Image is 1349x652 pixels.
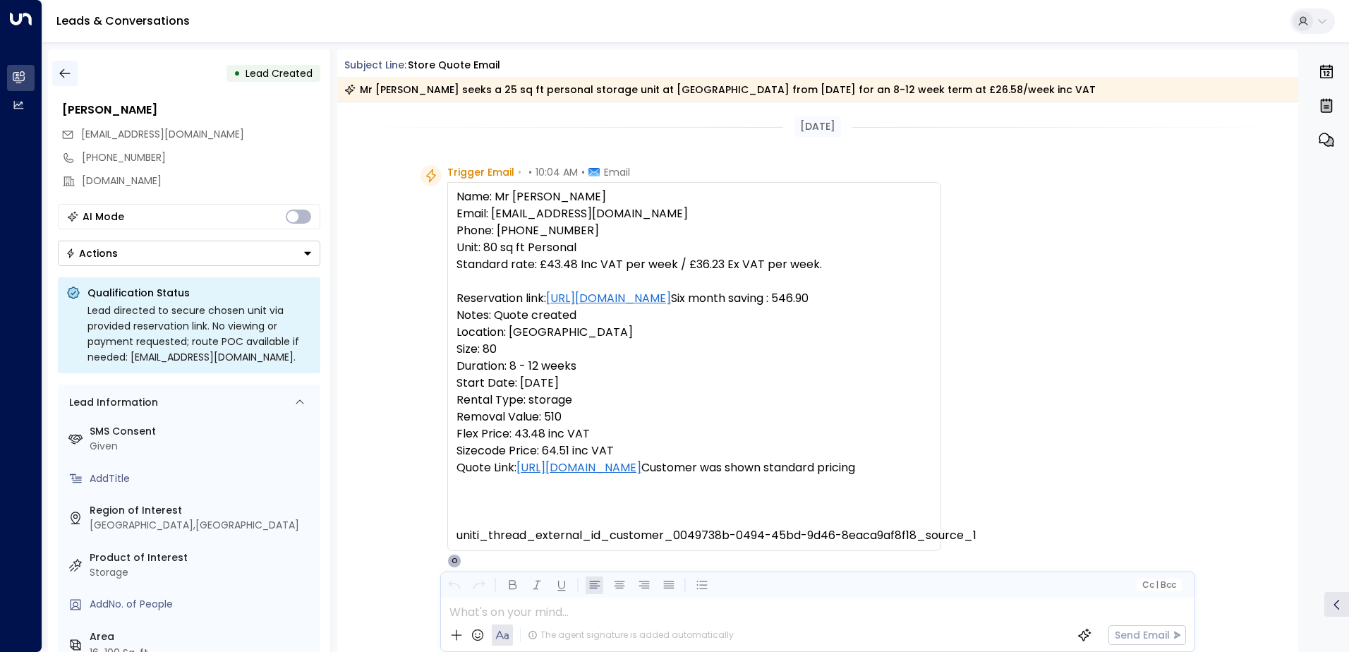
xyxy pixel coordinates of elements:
span: • [518,165,521,179]
button: Cc|Bcc [1136,579,1181,592]
a: [URL][DOMAIN_NAME] [516,459,641,476]
span: Cc Bcc [1142,580,1175,590]
div: AddNo. of People [90,597,315,612]
span: 10:04 AM [536,165,578,179]
a: Leads & Conversations [56,13,190,29]
span: Email [604,165,630,179]
label: Area [90,629,315,644]
div: [DATE] [794,116,841,137]
button: Undo [445,576,463,594]
button: Redo [470,576,488,594]
p: Qualification Status [87,286,312,300]
div: AI Mode [83,210,124,224]
div: [DOMAIN_NAME] [82,174,320,188]
div: Given [90,439,315,454]
a: [URL][DOMAIN_NAME] [546,290,671,307]
span: • [528,165,532,179]
span: Trigger Email [447,165,514,179]
span: Subject Line: [344,58,406,72]
div: The agent signature is added automatically [528,629,734,641]
pre: Name: Mr [PERSON_NAME] Email: [EMAIL_ADDRESS][DOMAIN_NAME] Phone: [PHONE_NUMBER] Unit: 80 sq ft P... [456,188,932,544]
div: Lead Information [64,395,158,410]
div: Actions [66,247,118,260]
div: Mr [PERSON_NAME] seeks a 25 sq ft personal storage unit at [GEOGRAPHIC_DATA] from [DATE] for an 8... [344,83,1096,97]
div: [GEOGRAPHIC_DATA],[GEOGRAPHIC_DATA] [90,518,315,533]
span: Lead Created [246,66,313,80]
div: Button group with a nested menu [58,241,320,266]
div: O [447,554,461,568]
label: Region of Interest [90,503,315,518]
div: [PHONE_NUMBER] [82,150,320,165]
div: Store Quote Email [408,58,500,73]
span: [EMAIL_ADDRESS][DOMAIN_NAME] [81,127,244,141]
button: Actions [58,241,320,266]
span: • [581,165,585,179]
div: [PERSON_NAME] [62,102,320,119]
div: AddTitle [90,471,315,486]
span: | [1156,580,1159,590]
div: • [234,61,241,86]
span: wilsonp@bluepeter.co.uk [81,127,244,142]
div: Storage [90,565,315,580]
div: Lead directed to secure chosen unit via provided reservation link. No viewing or payment requeste... [87,303,312,365]
label: SMS Consent [90,424,315,439]
label: Product of Interest [90,550,315,565]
